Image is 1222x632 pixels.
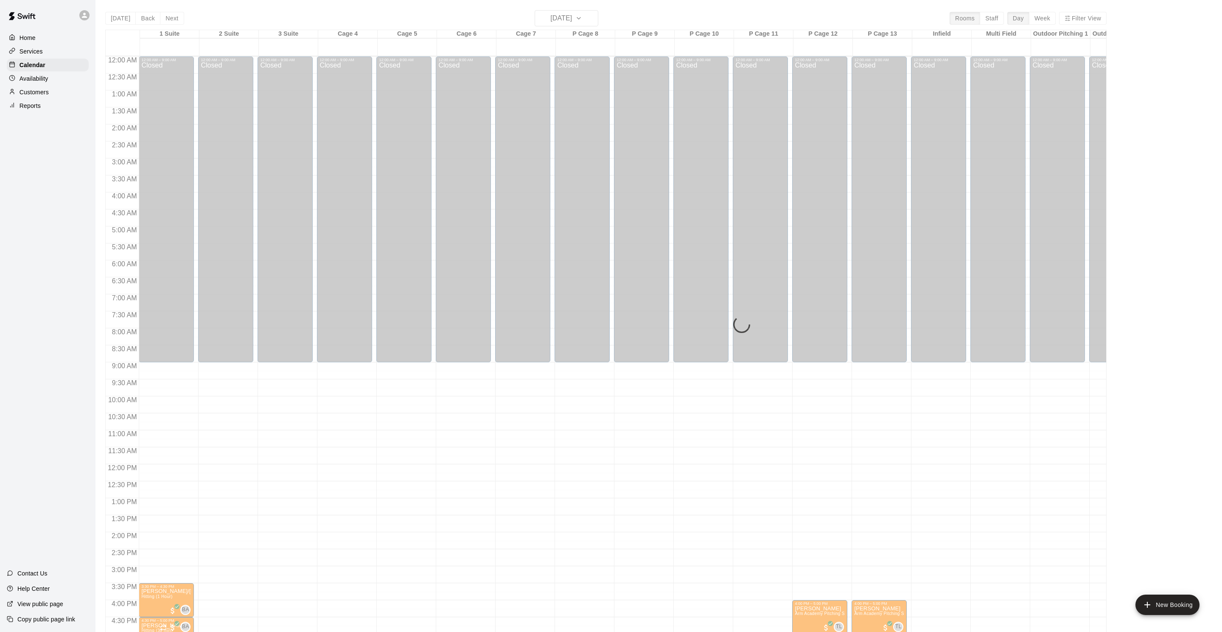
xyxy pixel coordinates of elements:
[199,30,259,38] div: 2 Suite
[320,58,370,62] div: 12:00 AM – 9:00 AM
[1092,58,1142,62] div: 12:00 AM – 9:00 AM
[110,294,139,302] span: 7:00 AM
[106,396,139,403] span: 10:00 AM
[106,56,139,64] span: 12:00 AM
[110,379,139,387] span: 9:30 AM
[110,158,139,166] span: 3:00 AM
[1030,56,1085,362] div: 12:00 AM – 9:00 AM: Closed
[168,607,177,615] span: All customers have paid
[676,62,726,365] div: Closed
[1092,62,1142,365] div: Closed
[1032,62,1082,365] div: Closed
[182,623,189,631] span: BA
[795,611,893,616] span: Arm Academy Pitching Session 1 Hour - Pitching
[437,30,496,38] div: Cage 6
[854,62,904,365] div: Closed
[615,30,675,38] div: P Cage 9
[110,243,139,251] span: 5:30 AM
[110,192,139,200] span: 4:00 AM
[201,58,251,62] div: 12:00 AM – 9:00 AM
[20,61,45,69] p: Calendar
[139,56,194,362] div: 12:00 AM – 9:00 AM: Closed
[110,345,139,353] span: 8:30 AM
[106,430,139,437] span: 11:00 AM
[180,622,191,632] div: Brian Anderson
[17,569,48,578] p: Contact Us
[318,30,378,38] div: Cage 4
[498,62,548,365] div: Closed
[7,59,89,71] div: Calendar
[555,56,610,362] div: 12:00 AM – 9:00 AM: Closed
[911,56,966,362] div: 12:00 AM – 9:00 AM: Closed
[109,532,139,539] span: 2:00 PM
[110,362,139,370] span: 9:00 AM
[109,600,139,607] span: 4:00 PM
[141,584,191,589] div: 3:30 PM – 4:30 PM
[557,58,607,62] div: 12:00 AM – 9:00 AM
[7,72,89,85] div: Availability
[837,622,844,632] span: Tyler Levine
[854,611,953,616] span: Arm Academy Pitching Session 1 Hour - Pitching
[7,86,89,99] a: Customers
[970,56,1026,362] div: 12:00 AM – 9:00 AM: Closed
[20,74,48,83] p: Availability
[141,618,191,623] div: 4:30 PM – 5:00 PM
[110,107,139,115] span: 1:30 AM
[110,124,139,132] span: 2:00 AM
[617,58,667,62] div: 12:00 AM – 9:00 AM
[1032,58,1082,62] div: 12:00 AM – 9:00 AM
[110,209,139,217] span: 4:30 AM
[795,62,845,365] div: Closed
[141,62,191,365] div: Closed
[109,566,139,573] span: 3:00 PM
[17,615,75,624] p: Copy public page link
[557,62,607,365] div: Closed
[914,58,964,62] div: 12:00 AM – 9:00 AM
[792,56,847,362] div: 12:00 AM – 9:00 AM: Closed
[7,99,89,112] div: Reports
[168,624,177,632] span: All customers have paid
[496,30,556,38] div: Cage 7
[973,58,1023,62] div: 12:00 AM – 9:00 AM
[495,56,550,362] div: 12:00 AM – 9:00 AM: Closed
[897,622,903,632] span: Tyler Levine
[795,58,845,62] div: 12:00 AM – 9:00 AM
[20,102,41,110] p: Reports
[260,62,310,365] div: Closed
[110,90,139,98] span: 1:00 AM
[793,30,853,38] div: P Cage 12
[260,58,310,62] div: 12:00 AM – 9:00 AM
[973,62,1023,365] div: Closed
[854,58,904,62] div: 12:00 AM – 9:00 AM
[140,30,199,38] div: 1 Suite
[20,47,43,56] p: Services
[201,62,251,365] div: Closed
[106,481,139,488] span: 12:30 PM
[139,583,194,617] div: 3:30 PM – 4:30 PM: Hitting (1 Hour)
[20,34,36,42] p: Home
[109,617,139,624] span: 4:30 PM
[106,447,139,454] span: 11:30 AM
[110,260,139,268] span: 6:00 AM
[438,58,488,62] div: 12:00 AM – 9:00 AM
[895,623,902,631] span: TL
[1090,30,1150,38] div: Outdoor Pitching 2
[160,624,167,631] span: Recurring event
[7,45,89,58] a: Services
[198,56,253,362] div: 12:00 AM – 9:00 AM: Closed
[795,601,845,606] div: 4:00 PM – 5:00 PM
[676,58,726,62] div: 12:00 AM – 9:00 AM
[109,515,139,522] span: 1:30 PM
[320,62,370,365] div: Closed
[498,58,548,62] div: 12:00 AM – 9:00 AM
[182,606,189,614] span: BA
[258,56,313,362] div: 12:00 AM – 9:00 AM: Closed
[675,30,734,38] div: P Cage 10
[110,141,139,149] span: 2:30 AM
[106,413,139,420] span: 10:30 AM
[184,622,191,632] span: Brian Anderson
[180,605,191,615] div: Brian Anderson
[834,622,844,632] div: Tyler Levine
[854,601,904,606] div: 4:00 PM – 5:00 PM
[109,549,139,556] span: 2:30 PM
